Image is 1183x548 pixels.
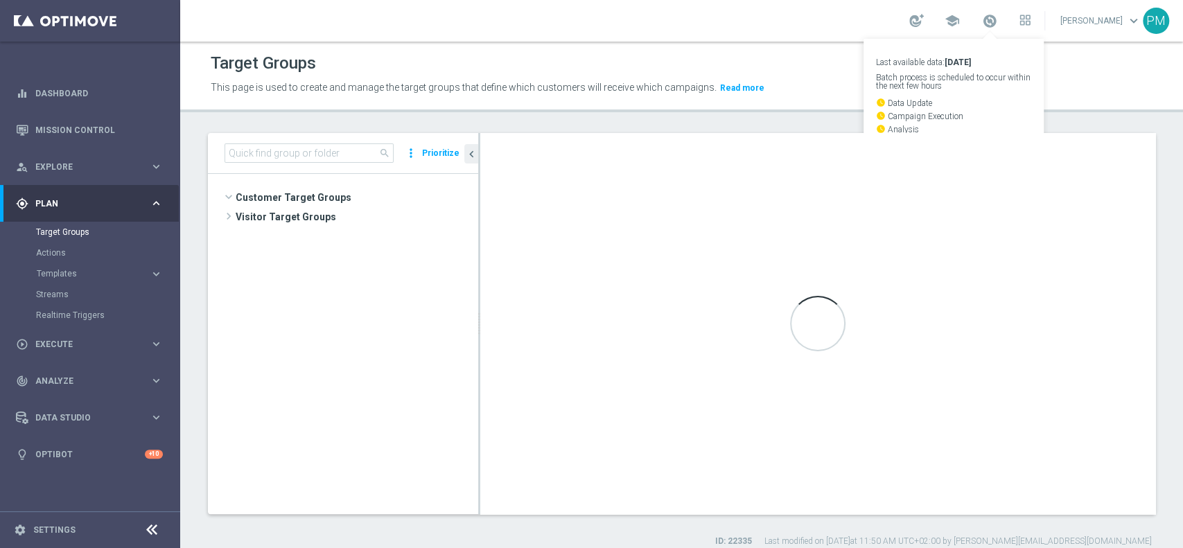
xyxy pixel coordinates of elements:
div: Mission Control [16,112,163,148]
i: watch_later [876,124,886,134]
p: Last available data: [876,58,1031,67]
span: Plan [35,200,150,208]
div: Streams [36,284,179,305]
button: Read more [719,80,766,96]
i: keyboard_arrow_right [150,411,163,424]
i: person_search [16,161,28,173]
span: Visitor Target Groups [236,207,478,227]
i: keyboard_arrow_right [150,267,163,281]
div: Execute [16,338,150,351]
i: play_circle_outline [16,338,28,351]
strong: [DATE] [945,58,971,67]
button: Templates keyboard_arrow_right [36,268,164,279]
button: gps_fixed Plan keyboard_arrow_right [15,198,164,209]
button: Mission Control [15,125,164,136]
div: Realtime Triggers [36,305,179,326]
label: ID: 22335 [715,536,752,547]
div: Data Studio [16,412,150,424]
h1: Target Groups [211,53,316,73]
span: Customer Target Groups [236,188,478,207]
div: Explore [16,161,150,173]
i: track_changes [16,375,28,387]
button: person_search Explore keyboard_arrow_right [15,161,164,173]
div: Target Groups [36,222,179,242]
div: +10 [145,450,163,459]
i: keyboard_arrow_right [150,337,163,351]
span: Execute [35,340,150,348]
div: Optibot [16,436,163,472]
span: Analyze [35,377,150,385]
a: Actions [36,247,144,258]
div: PM [1143,8,1169,34]
div: Actions [36,242,179,263]
button: track_changes Analyze keyboard_arrow_right [15,375,164,387]
p: Batch process is scheduled to occur within the next few hours [876,73,1031,90]
a: Streams [36,289,144,300]
p: Data Update [876,98,1031,107]
div: Analyze [16,375,150,387]
i: lightbulb [16,448,28,461]
label: Last modified on [DATE] at 11:50 AM UTC+02:00 by [PERSON_NAME][EMAIL_ADDRESS][DOMAIN_NAME] [764,536,1152,547]
span: search [379,148,390,159]
input: Quick find group or folder [225,143,394,163]
span: Data Studio [35,414,150,422]
i: keyboard_arrow_right [150,197,163,210]
a: Optibot [35,436,145,472]
div: Templates [37,269,150,278]
button: equalizer Dashboard [15,88,164,99]
button: play_circle_outline Execute keyboard_arrow_right [15,339,164,350]
i: equalizer [16,87,28,100]
a: Target Groups [36,227,144,238]
a: Mission Control [35,112,163,148]
a: Realtime Triggers [36,310,144,321]
i: keyboard_arrow_right [150,160,163,173]
div: Templates [36,263,179,284]
span: school [945,13,960,28]
i: more_vert [404,143,418,163]
p: Analysis [876,124,1031,134]
a: Settings [33,526,76,534]
p: Campaign Execution [876,111,1031,121]
a: Dashboard [35,75,163,112]
div: Plan [16,197,150,210]
a: Last available data:[DATE] Batch process is scheduled to occur within the next few hours watch_la... [981,10,999,33]
span: Templates [37,269,136,278]
div: Dashboard [16,75,163,112]
span: keyboard_arrow_down [1126,13,1141,28]
i: chevron_left [465,148,478,161]
button: lightbulb Optibot +10 [15,449,164,460]
button: Data Studio keyboard_arrow_right [15,412,164,423]
span: Explore [35,163,150,171]
i: keyboard_arrow_right [150,374,163,387]
a: [PERSON_NAME]keyboard_arrow_down [1059,10,1143,31]
i: watch_later [876,98,886,107]
button: Prioritize [420,144,462,163]
span: This page is used to create and manage the target groups that define which customers will receive... [211,82,717,93]
button: chevron_left [464,144,478,163]
i: settings [14,524,26,536]
i: gps_fixed [16,197,28,210]
i: watch_later [876,111,886,121]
